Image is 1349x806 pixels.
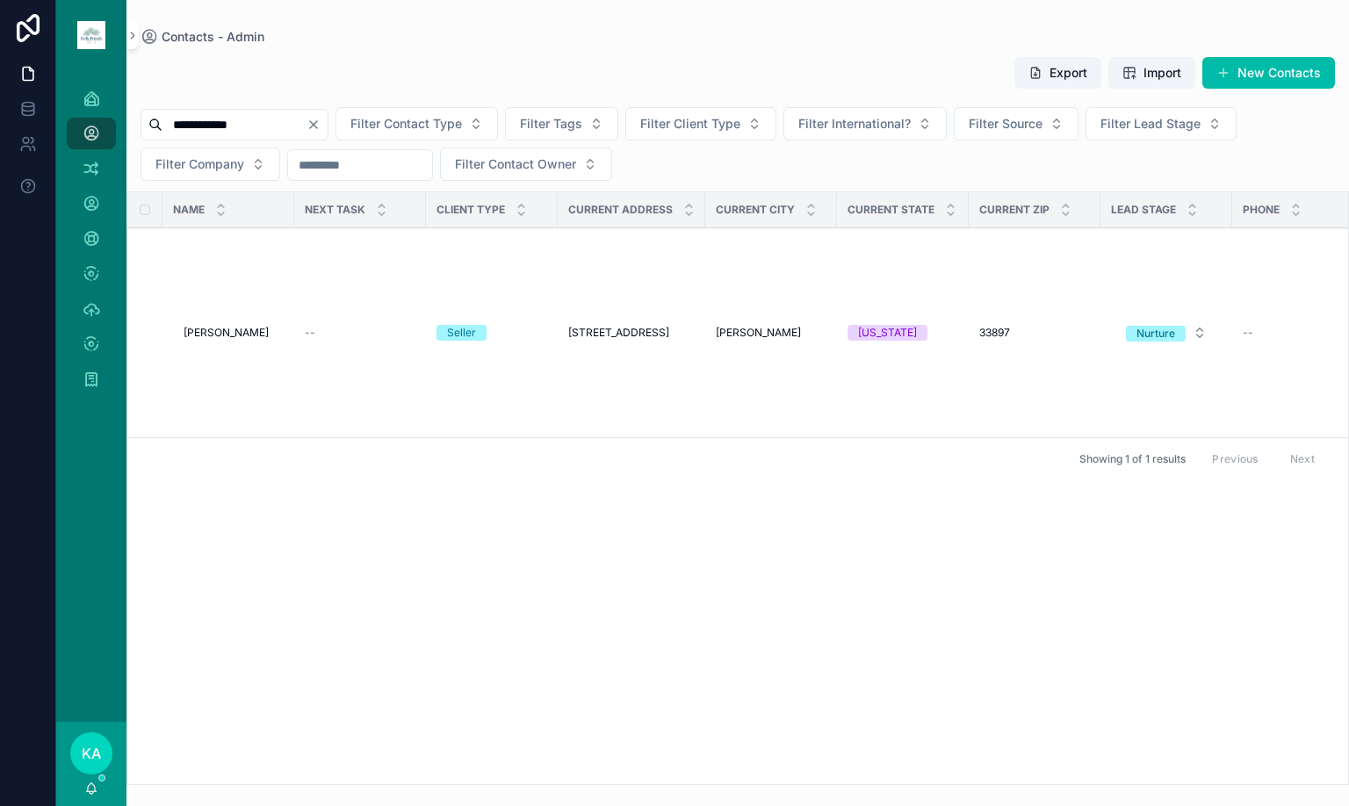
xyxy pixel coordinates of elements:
button: Select Button [954,107,1078,140]
span: Filter Company [155,155,244,173]
a: Seller [436,325,547,341]
span: Filter Contact Type [350,115,462,133]
span: -- [305,326,315,340]
span: 33897 [979,326,1010,340]
span: Lead Stage [1111,203,1176,217]
button: Export [1014,57,1101,89]
span: Next Task [305,203,365,217]
span: Client Type [436,203,505,217]
span: Filter Source [969,115,1042,133]
button: Select Button [783,107,947,140]
button: Select Button [505,107,618,140]
button: Select Button [335,107,498,140]
div: scrollable content [56,70,126,418]
a: Contacts - Admin [141,28,264,46]
div: [US_STATE] [858,325,917,341]
a: -- [305,326,415,340]
span: [PERSON_NAME] [184,326,269,340]
a: [US_STATE] [848,325,958,341]
button: New Contacts [1202,57,1335,89]
button: Clear [307,118,328,132]
span: Filter Lead Stage [1100,115,1201,133]
span: KA [82,743,101,764]
span: Import [1143,64,1181,82]
img: App logo [77,21,105,49]
div: Nurture [1136,326,1175,342]
span: Showing 1 of 1 results [1079,452,1186,466]
span: Contacts - Admin [162,28,264,46]
button: Select Button [440,148,612,181]
a: 33897 [979,326,1090,340]
a: [PERSON_NAME] [184,326,284,340]
span: Current State [848,203,934,217]
span: Filter Tags [520,115,582,133]
button: Select Button [625,107,776,140]
button: Select Button [1086,107,1237,140]
span: Filter Contact Owner [455,155,576,173]
span: Filter International? [798,115,911,133]
div: Seller [447,325,476,341]
span: Filter Client Type [640,115,740,133]
span: [STREET_ADDRESS] [568,326,669,340]
span: Phone [1243,203,1280,217]
span: Current Address [568,203,673,217]
button: Import [1108,57,1195,89]
span: [PERSON_NAME] [716,326,801,340]
span: Name [173,203,205,217]
span: Current Zip [979,203,1050,217]
button: Select Button [1112,317,1221,349]
a: Select Button [1111,316,1222,349]
a: [STREET_ADDRESS] [568,326,695,340]
button: Select Button [141,148,280,181]
span: Current City [716,203,795,217]
a: [PERSON_NAME] [716,326,826,340]
span: -- [1243,326,1253,340]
